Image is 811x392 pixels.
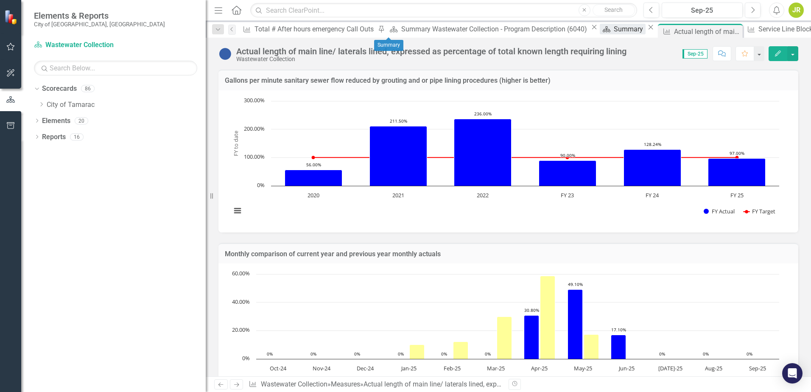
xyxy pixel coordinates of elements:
[34,40,140,50] a: Wastewater Collection
[236,47,626,56] div: Actual length of main line/ laterals lined, expressed as percentage of total known length requiri...
[539,160,596,186] path: FY 23, 90. FY Actual.
[782,363,803,384] div: Open Intercom Messenger
[566,156,569,159] path: FY 23, 100. FY Target.
[789,3,804,18] button: JR
[454,119,512,186] path: 2022, 236. FY Actual.
[561,191,574,199] text: FY 23
[453,342,468,359] path: Feb-25, 12.14. Last FY monthly data.
[270,364,287,372] text: Oct-24
[257,181,265,189] text: 0%
[227,97,790,224] div: Chart. Highcharts interactive chart.
[390,118,407,124] text: 211.50%
[398,351,404,357] text: 0%
[232,269,250,277] text: 60.00%
[374,40,403,51] div: Summary
[593,4,635,16] button: Search
[524,316,539,359] path: Apr-25, 30.8. Monthly Actual.
[285,170,342,186] path: 2020, 56. FY Actual.
[658,364,682,372] text: [DATE]-25
[730,150,744,156] text: 97.00%
[524,307,539,313] text: 30.80%
[249,380,502,389] div: » »
[401,24,589,34] div: Summary Wastewater Collection - Program Description (6040)
[540,276,555,359] path: Apr-25, 58.7. Last FY monthly data.
[308,191,319,199] text: 2020
[749,364,766,372] text: Sep-25
[474,111,492,117] text: 236.00%
[614,24,646,34] div: Summary
[357,364,374,372] text: Dec-24
[392,191,404,199] text: 2021
[232,205,243,217] button: View chart menu, Chart
[744,207,776,215] button: Show FY Target
[232,131,240,156] text: FY to date
[618,364,635,372] text: Jun-25
[665,6,740,16] div: Sep-25
[227,97,783,224] svg: Interactive chart
[730,191,744,199] text: FY 25
[703,351,709,357] text: 0%
[386,24,589,34] a: Summary Wastewater Collection - Program Description (6040)
[735,156,739,159] path: FY 25, 100. FY Target.
[240,24,376,34] a: Total # After hours emergency Call Outs
[560,152,575,158] text: 90.00%
[477,191,489,199] text: 2022
[644,141,661,147] text: 128.24%
[646,191,659,199] text: FY 24
[441,351,447,357] text: 0%
[704,207,735,215] button: Show FY Actual
[225,250,792,258] h3: Monthly comparison of current year and previous year monthly actuals
[34,11,165,21] span: Elements & Reports
[497,317,512,359] path: Mar-25, 30. Last FY monthly data.
[444,364,461,372] text: Feb-25
[225,77,792,84] h3: Gallons per minute sanitary sewer flow reduced by grouting and or pipe lining procedures (higher ...
[4,9,19,24] img: ClearPoint Strategy
[682,49,708,59] span: Sep-25
[75,117,88,124] div: 20
[34,21,165,28] small: City of [GEOGRAPHIC_DATA], [GEOGRAPHIC_DATA]
[568,290,583,359] path: May-25, 49.1. Monthly Actual.
[331,380,360,388] a: Measures
[81,85,95,92] div: 86
[600,24,646,34] a: Summary
[705,364,722,372] text: Aug-25
[312,156,739,159] g: FY Target, series 2 of 2. Line with 6 data points.
[261,380,327,388] a: Wastewater Collection
[232,326,250,333] text: 20.00%
[747,351,752,357] text: 0%
[70,133,84,140] div: 16
[244,153,265,160] text: 100.00%
[604,6,623,13] span: Search
[250,3,637,18] input: Search ClearPoint...
[708,158,766,186] path: FY 25, 97. FY Actual.
[364,380,671,388] div: Actual length of main line/ laterals lined, expressed as percentage of total known length requiri...
[485,351,491,357] text: 0%
[410,345,425,359] path: Jan-25, 10. Last FY monthly data.
[624,149,681,186] path: FY 24, 128.24. FY Actual.
[34,61,197,76] input: Search Below...
[306,162,321,168] text: 56.00%
[242,354,250,362] text: 0%
[42,132,66,142] a: Reports
[487,364,505,372] text: Mar-25
[531,364,548,372] text: Apr-25
[267,351,273,357] text: 0%
[244,96,265,104] text: 300.00%
[254,24,376,34] div: Total # After hours emergency Call Outs
[611,327,626,333] text: 17.10%
[218,47,232,61] img: No Information
[370,126,427,186] path: 2021, 211.5. FY Actual.
[42,84,77,94] a: Scorecards
[42,116,70,126] a: Elements
[232,298,250,305] text: 40.00%
[674,26,741,37] div: Actual length of main line/ laterals lined, expressed as percentage of total known length requiri...
[584,335,599,359] path: May-25, 17.4. Last FY monthly data.
[574,364,592,372] text: May-25
[400,364,417,372] text: Jan-25
[312,156,315,159] path: 2020, 100. FY Target.
[310,351,316,357] text: 0%
[659,351,665,357] text: 0%
[568,281,583,287] text: 49.10%
[236,56,626,62] div: Wastewater Collection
